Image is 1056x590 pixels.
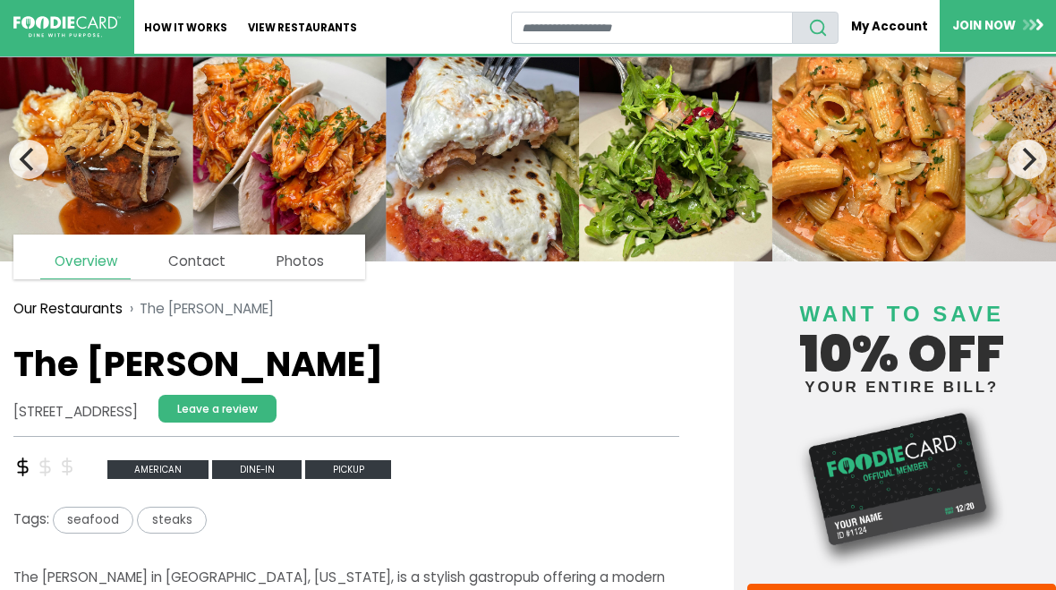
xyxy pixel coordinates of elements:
[799,302,1003,326] span: Want to save
[305,460,391,479] span: Pickup
[107,458,213,477] a: american
[49,509,137,528] a: seafood
[40,244,130,279] a: Overview
[13,299,123,320] a: Our Restaurants
[13,507,679,540] div: Tags:
[212,458,305,477] a: Dine-in
[13,235,365,279] nav: page links
[9,140,48,179] button: Previous
[53,507,133,533] span: seafood
[13,288,679,329] nav: breadcrumb
[747,279,1056,395] h4: 10% off
[13,402,138,423] address: [STREET_ADDRESS]
[137,507,206,533] span: steaks
[13,16,121,38] img: FoodieCard; Eat, Drink, Save, Donate
[305,458,391,477] a: Pickup
[158,395,277,423] a: Leave a review
[263,244,337,278] a: Photos
[792,12,839,44] button: search
[747,404,1056,569] img: Foodie Card
[511,12,794,44] input: restaurant search
[212,460,302,479] span: Dine-in
[107,460,209,479] span: american
[1008,140,1047,179] button: Next
[155,244,239,278] a: Contact
[839,11,940,42] a: My Account
[123,299,274,320] li: The [PERSON_NAME]
[747,380,1056,395] small: your entire bill?
[137,509,206,528] a: steaks
[13,344,679,385] h1: The [PERSON_NAME]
